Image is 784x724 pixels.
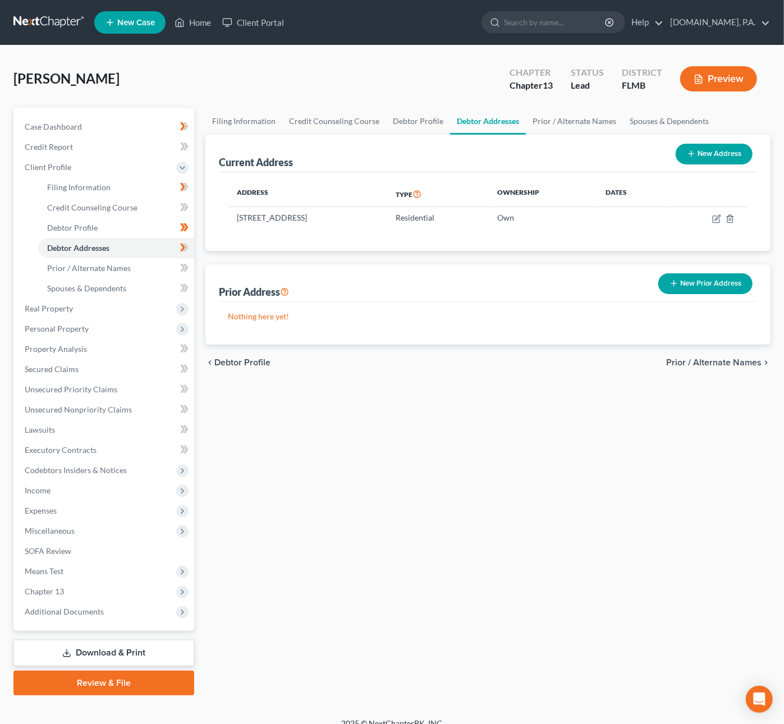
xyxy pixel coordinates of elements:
[676,144,753,164] button: New Address
[571,79,604,92] div: Lead
[510,79,553,92] div: Chapter
[228,207,387,228] td: [STREET_ADDRESS]
[597,181,667,207] th: Dates
[228,181,387,207] th: Address
[626,12,663,33] a: Help
[13,70,120,86] span: [PERSON_NAME]
[489,207,597,228] td: Own
[13,671,194,695] a: Review & File
[214,358,270,367] span: Debtor Profile
[664,12,770,33] a: [DOMAIN_NAME], P.A.
[489,181,597,207] th: Ownership
[13,640,194,666] a: Download & Print
[25,122,82,131] span: Case Dashboard
[25,364,79,374] span: Secured Claims
[504,12,607,33] input: Search by name...
[219,155,293,169] div: Current Address
[47,203,137,212] span: Credit Counseling Course
[16,541,194,561] a: SOFA Review
[47,263,131,273] span: Prior / Alternate Names
[25,304,73,313] span: Real Property
[623,108,716,135] a: Spouses & Dependents
[762,358,771,367] i: chevron_right
[25,384,117,394] span: Unsecured Priority Claims
[25,506,57,515] span: Expenses
[47,182,111,192] span: Filing Information
[666,358,771,367] button: Prior / Alternate Names chevron_right
[25,405,132,414] span: Unsecured Nonpriority Claims
[658,273,753,294] button: New Prior Address
[16,359,194,379] a: Secured Claims
[38,258,194,278] a: Prior / Alternate Names
[387,207,489,228] td: Residential
[205,358,270,367] button: chevron_left Debtor Profile
[25,465,127,475] span: Codebtors Insiders & Notices
[16,117,194,137] a: Case Dashboard
[38,238,194,258] a: Debtor Addresses
[38,218,194,238] a: Debtor Profile
[450,108,526,135] a: Debtor Addresses
[217,12,290,33] a: Client Portal
[16,440,194,460] a: Executory Contracts
[25,586,64,596] span: Chapter 13
[25,162,71,172] span: Client Profile
[25,344,87,354] span: Property Analysis
[117,19,155,27] span: New Case
[25,324,89,333] span: Personal Property
[16,339,194,359] a: Property Analysis
[680,66,757,91] button: Preview
[38,278,194,299] a: Spouses & Dependents
[387,181,489,207] th: Type
[282,108,386,135] a: Credit Counseling Course
[228,311,748,322] p: Nothing here yet!
[25,607,104,616] span: Additional Documents
[16,137,194,157] a: Credit Report
[25,445,97,455] span: Executory Contracts
[25,485,51,495] span: Income
[47,283,126,293] span: Spouses & Dependents
[169,12,217,33] a: Home
[510,66,553,79] div: Chapter
[666,358,762,367] span: Prior / Alternate Names
[25,546,71,556] span: SOFA Review
[47,243,109,253] span: Debtor Addresses
[746,686,773,713] div: Open Intercom Messenger
[16,400,194,420] a: Unsecured Nonpriority Claims
[543,80,553,90] span: 13
[47,223,98,232] span: Debtor Profile
[205,358,214,367] i: chevron_left
[571,66,604,79] div: Status
[25,526,75,535] span: Miscellaneous
[38,177,194,198] a: Filing Information
[16,379,194,400] a: Unsecured Priority Claims
[25,425,55,434] span: Lawsuits
[622,66,662,79] div: District
[25,142,73,152] span: Credit Report
[526,108,623,135] a: Prior / Alternate Names
[16,420,194,440] a: Lawsuits
[386,108,450,135] a: Debtor Profile
[622,79,662,92] div: FLMB
[38,198,194,218] a: Credit Counseling Course
[219,285,289,299] div: Prior Address
[205,108,282,135] a: Filing Information
[25,566,63,576] span: Means Test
